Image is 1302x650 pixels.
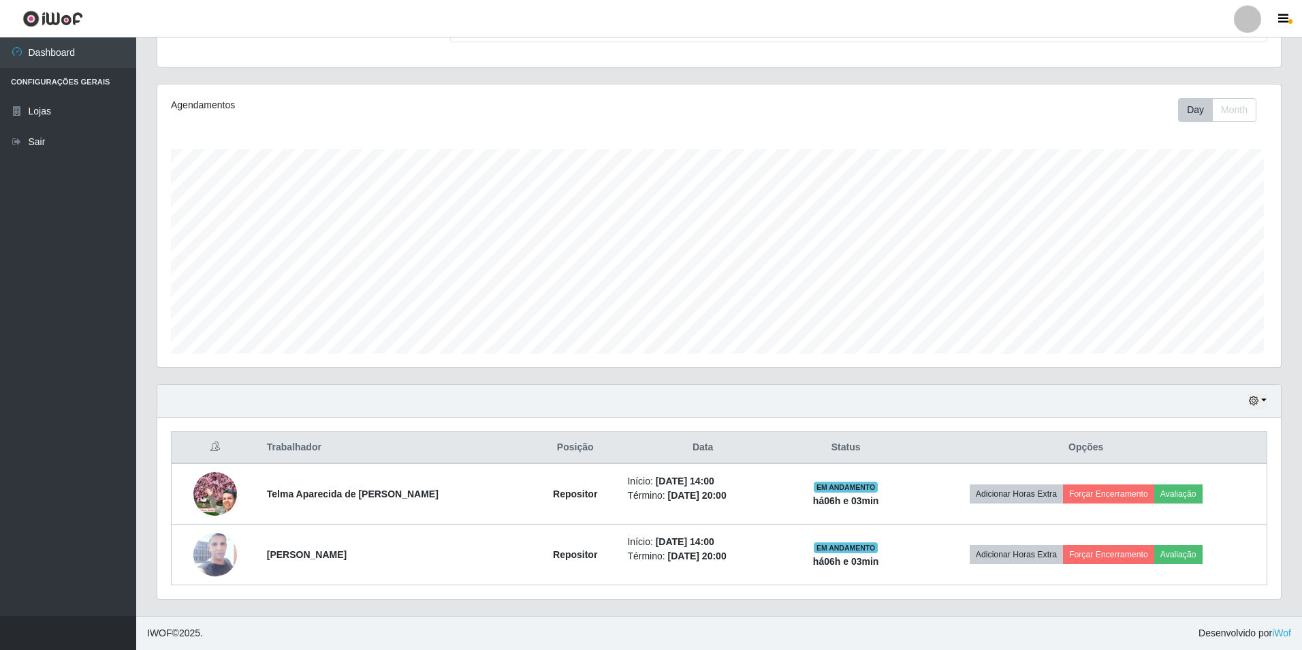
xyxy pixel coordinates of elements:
[267,549,347,560] strong: [PERSON_NAME]
[668,490,727,501] time: [DATE] 20:00
[970,484,1063,504] button: Adicionar Horas Extra
[171,98,616,112] div: Agendamentos
[1063,484,1154,504] button: Forçar Encerramento
[1272,628,1291,638] a: iWof
[1154,484,1203,504] button: Avaliação
[1212,98,1256,122] button: Month
[1178,98,1256,122] div: First group
[553,549,597,560] strong: Repositor
[259,432,531,464] th: Trabalhador
[656,536,714,547] time: [DATE] 14:00
[970,545,1063,564] button: Adicionar Horas Extra
[147,626,203,640] span: © 2025 .
[627,489,778,503] li: Término:
[1198,626,1291,640] span: Desenvolvido por
[1178,98,1213,122] button: Day
[193,472,237,516] img: 1753488226695.jpeg
[619,432,786,464] th: Data
[1063,545,1154,564] button: Forçar Encerramento
[787,432,906,464] th: Status
[553,489,597,499] strong: Repositor
[22,10,83,27] img: CoreUI Logo
[905,432,1267,464] th: Opções
[627,549,778,563] li: Término:
[627,535,778,549] li: Início:
[147,628,172,638] span: IWOF
[813,495,879,506] strong: há 06 h e 03 min
[668,551,727,561] time: [DATE] 20:00
[814,482,878,493] span: EM ANDAMENTO
[1178,98,1267,122] div: Toolbar with button groups
[1154,545,1203,564] button: Avaliação
[267,489,439,499] strong: Telma Aparecida de [PERSON_NAME]
[531,432,620,464] th: Posição
[627,474,778,489] li: Início:
[814,542,878,553] span: EM ANDAMENTO
[656,476,714,486] time: [DATE] 14:00
[193,506,237,603] img: 1756162339010.jpeg
[813,556,879,567] strong: há 06 h e 03 min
